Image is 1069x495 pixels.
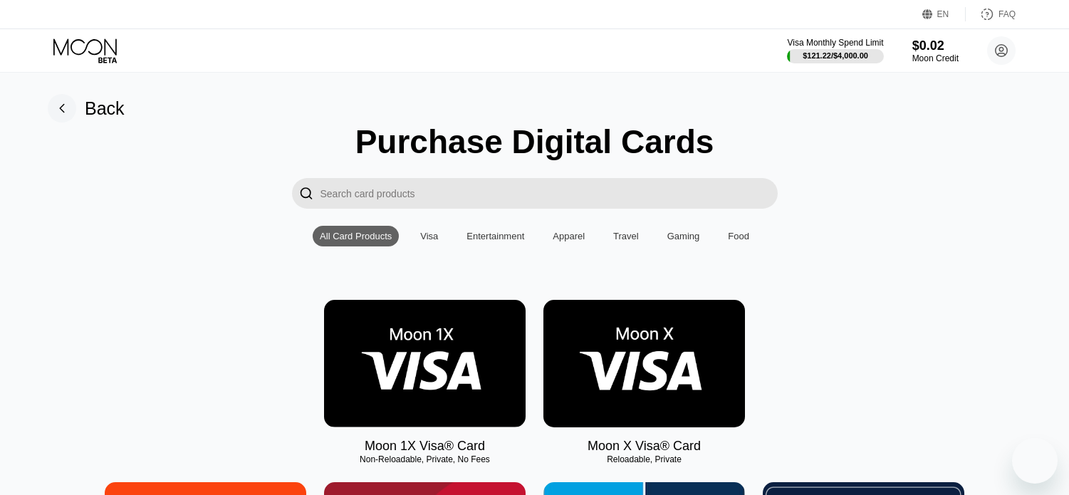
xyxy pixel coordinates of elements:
[1012,438,1058,484] iframe: Button to launch messaging window
[937,9,949,19] div: EN
[613,231,639,241] div: Travel
[420,231,438,241] div: Visa
[912,38,959,53] div: $0.02
[365,439,485,454] div: Moon 1X Visa® Card
[546,226,592,246] div: Apparel
[660,226,707,246] div: Gaming
[728,231,749,241] div: Food
[466,231,524,241] div: Entertainment
[299,185,313,202] div: 
[320,178,778,209] input: Search card products
[324,454,526,464] div: Non-Reloadable, Private, No Fees
[292,178,320,209] div: 
[667,231,700,241] div: Gaming
[85,98,125,119] div: Back
[588,439,701,454] div: Moon X Visa® Card
[48,94,125,123] div: Back
[543,454,745,464] div: Reloadable, Private
[355,123,714,161] div: Purchase Digital Cards
[803,51,868,60] div: $121.22 / $4,000.00
[459,226,531,246] div: Entertainment
[912,38,959,63] div: $0.02Moon Credit
[922,7,966,21] div: EN
[553,231,585,241] div: Apparel
[998,9,1016,19] div: FAQ
[966,7,1016,21] div: FAQ
[721,226,756,246] div: Food
[606,226,646,246] div: Travel
[787,38,883,63] div: Visa Monthly Spend Limit$121.22/$4,000.00
[912,53,959,63] div: Moon Credit
[320,231,392,241] div: All Card Products
[413,226,445,246] div: Visa
[313,226,399,246] div: All Card Products
[787,38,883,48] div: Visa Monthly Spend Limit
